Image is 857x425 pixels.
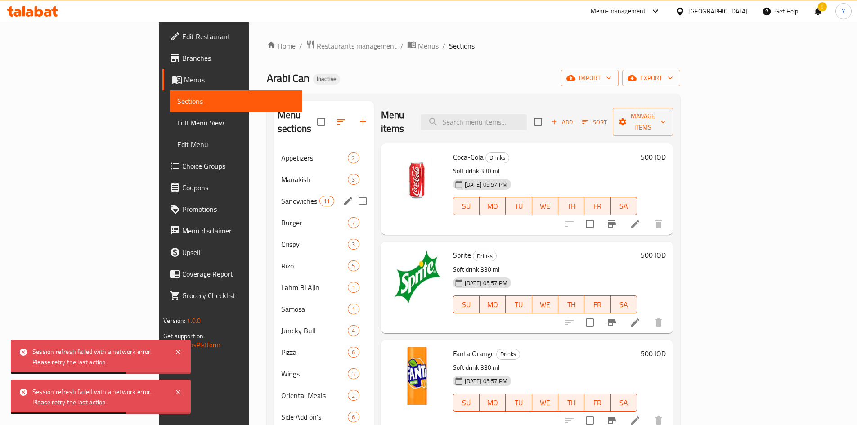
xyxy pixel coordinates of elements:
[320,197,333,206] span: 11
[312,112,331,131] span: Select all sections
[348,347,359,358] div: items
[584,295,610,313] button: FR
[281,347,348,358] span: Pizza
[532,197,558,215] button: WE
[163,315,185,327] span: Version:
[580,313,599,332] span: Select to update
[348,325,359,336] div: items
[274,190,374,212] div: Sandwiches11edit
[453,295,480,313] button: SU
[506,197,532,215] button: TU
[615,200,633,213] span: SA
[177,117,295,128] span: Full Menu View
[591,6,646,17] div: Menu-management
[388,249,446,306] img: Sprite
[473,251,496,261] span: Drinks
[348,154,359,162] span: 2
[421,114,527,130] input: search
[267,40,680,52] nav: breadcrumb
[576,115,613,129] span: Sort items
[348,305,359,313] span: 1
[162,26,302,47] a: Edit Restaurant
[348,283,359,292] span: 1
[400,40,404,51] li: /
[529,112,547,131] span: Select section
[630,219,641,229] a: Edit menu item
[348,327,359,335] span: 4
[584,394,610,412] button: FR
[313,75,340,83] span: Inactive
[509,396,528,409] span: TU
[281,390,348,401] div: Oriental Meals
[580,215,599,233] span: Select to update
[453,150,484,164] span: Coca-Cola
[506,394,532,412] button: TU
[170,112,302,134] a: Full Menu View
[281,282,348,293] span: Lahm Bi Ajin
[611,295,637,313] button: SA
[281,174,348,185] span: Manakish
[418,40,439,51] span: Menus
[584,197,610,215] button: FR
[348,370,359,378] span: 3
[162,263,302,285] a: Coverage Report
[341,194,355,208] button: edit
[182,225,295,236] span: Menu disclaimer
[611,394,637,412] button: SA
[457,200,476,213] span: SU
[162,69,302,90] a: Menus
[162,155,302,177] a: Choice Groups
[182,204,295,215] span: Promotions
[348,239,359,250] div: items
[281,412,348,422] span: Side Add on's
[480,197,506,215] button: MO
[162,285,302,306] a: Grocery Checklist
[568,72,611,84] span: import
[281,304,348,314] div: Samosa
[562,396,581,409] span: TH
[588,298,607,311] span: FR
[182,161,295,171] span: Choice Groups
[162,177,302,198] a: Coupons
[281,152,348,163] div: Appetizers
[170,134,302,155] a: Edit Menu
[453,347,494,360] span: Fanta Orange
[483,298,502,311] span: MO
[274,255,374,277] div: Rizo5
[352,111,374,133] button: Add section
[461,180,511,189] span: [DATE] 05:57 PM
[348,413,359,421] span: 6
[348,217,359,228] div: items
[842,6,845,16] span: Y
[348,260,359,271] div: items
[274,169,374,190] div: Manakish3
[274,277,374,298] div: Lahm Bi Ajin1
[348,219,359,227] span: 7
[688,6,748,16] div: [GEOGRAPHIC_DATA]
[162,220,302,242] a: Menu disclaimer
[558,394,584,412] button: TH
[601,213,623,235] button: Branch-specific-item
[641,151,666,163] h6: 500 IQD
[281,217,348,228] span: Burger
[348,368,359,379] div: items
[281,239,348,250] span: Crispy
[536,298,555,311] span: WE
[281,196,319,206] span: Sandwiches
[274,298,374,320] div: Samosa1
[281,325,348,336] span: Juncky Bull
[561,70,619,86] button: import
[274,233,374,255] div: Crispy3
[331,111,352,133] span: Sort sections
[509,200,528,213] span: TU
[457,396,476,409] span: SU
[182,53,295,63] span: Branches
[162,47,302,69] a: Branches
[532,295,558,313] button: WE
[615,396,633,409] span: SA
[558,197,584,215] button: TH
[588,200,607,213] span: FR
[483,396,502,409] span: MO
